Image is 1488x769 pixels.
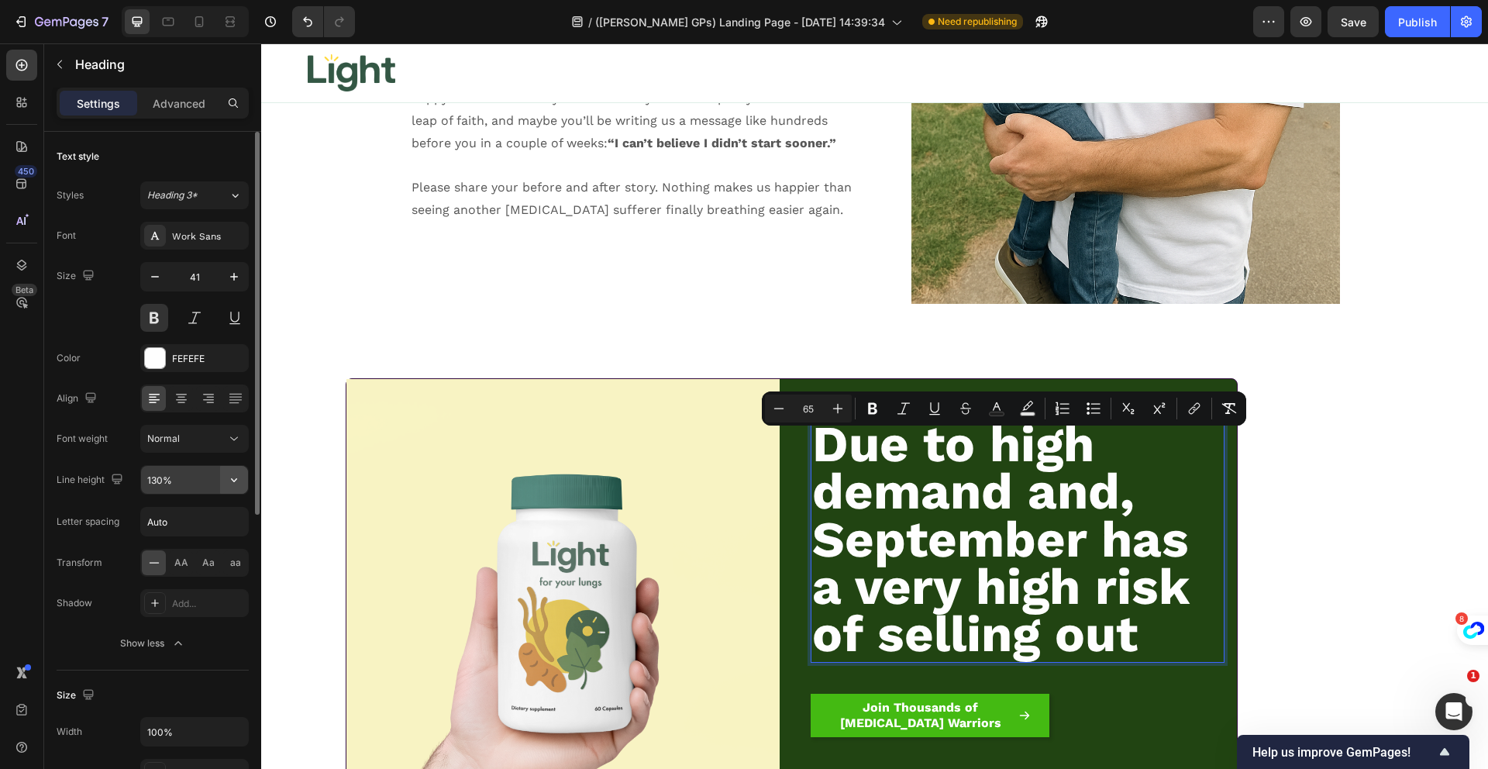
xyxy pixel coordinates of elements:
div: Line height [57,470,126,491]
div: FEFEFE [172,352,245,366]
iframe: Design area [261,43,1488,769]
h2: Rich Text Editor. Editing area: main [549,379,964,619]
button: Show less [57,629,249,657]
div: Font [57,229,76,243]
button: Heading 3* [140,181,249,209]
strong: Join Thousands of [MEDICAL_DATA] Warriors [579,657,740,688]
span: aa [230,556,241,570]
p: Please share your before and after story. Nothing makes us happier than seeing another [MEDICAL_D... [150,133,601,178]
p: Settings [77,95,120,112]
div: Transform [57,556,102,570]
span: Normal [147,433,180,444]
div: 450 [15,165,37,178]
span: Need republishing [938,15,1017,29]
div: Add... [172,597,245,611]
span: AA [174,556,188,570]
span: ([PERSON_NAME] GPs) Landing Page - [DATE] 14:39:34 [595,14,885,30]
div: Editor contextual toolbar [762,391,1246,426]
button: 7 [6,6,115,37]
span: Help us improve GemPages! [1252,745,1435,760]
div: Shadow [57,596,92,610]
div: Undo/Redo [292,6,355,37]
input: Auto [141,718,248,746]
div: Size [57,266,98,287]
button: Save [1328,6,1379,37]
img: [object Object] [85,336,518,769]
span: 1 [1467,670,1479,682]
button: Show survey - Help us improve GemPages! [1252,743,1454,761]
button: Publish [1385,6,1450,37]
input: Auto [141,508,248,536]
span: Save [1341,16,1366,29]
div: Show less [120,636,186,651]
p: Heading [75,55,243,74]
iframe: Intercom live chat [1435,693,1472,730]
div: Font weight [57,432,108,446]
span: / [588,14,592,30]
strong: “I can’t believe I didn’t start sooner.” [346,92,575,107]
p: Advanced [153,95,205,112]
span: Due to high demand and, September has a very high risk of selling out [551,371,928,620]
span: Heading 3* [147,188,198,202]
p: 7 [102,12,108,31]
div: Size [57,685,98,706]
div: Publish [1398,14,1437,30]
div: Color [57,351,81,365]
div: Text style [57,150,99,164]
div: Styles [57,188,84,202]
div: Width [57,725,82,739]
div: Work Sans [172,229,245,243]
a: Join Thousands of [MEDICAL_DATA] Warriors [549,650,788,694]
div: Align [57,388,100,409]
span: Aa [202,556,215,570]
div: Letter spacing [57,515,119,529]
button: Normal [140,425,249,453]
div: Beta [12,284,37,296]
input: Auto [141,466,248,494]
